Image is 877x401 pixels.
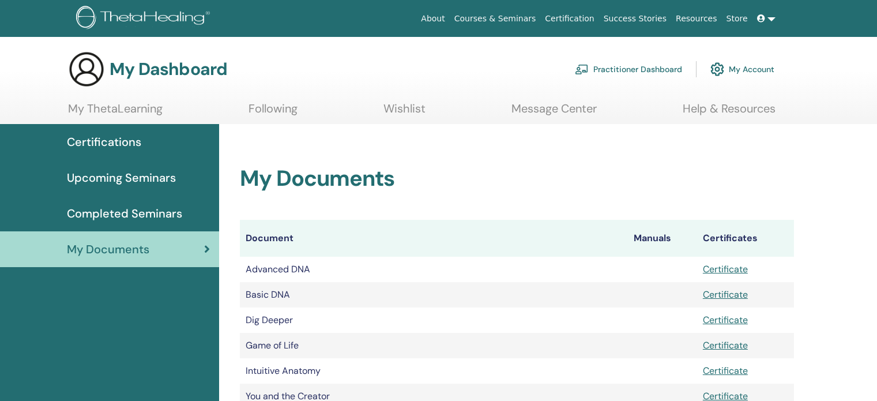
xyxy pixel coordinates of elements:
[68,51,105,88] img: generic-user-icon.jpg
[240,282,628,308] td: Basic DNA
[683,102,776,124] a: Help & Resources
[240,257,628,282] td: Advanced DNA
[240,333,628,358] td: Game of Life
[575,57,682,82] a: Practitioner Dashboard
[450,8,541,29] a: Courses & Seminars
[68,102,163,124] a: My ThetaLearning
[575,64,589,74] img: chalkboard-teacher.svg
[383,102,426,124] a: Wishlist
[76,6,214,32] img: logo.png
[628,220,697,257] th: Manuals
[67,169,176,186] span: Upcoming Seminars
[540,8,599,29] a: Certification
[703,263,748,275] a: Certificate
[703,314,748,326] a: Certificate
[240,358,628,384] td: Intuitive Anatomy
[240,220,628,257] th: Document
[67,205,182,222] span: Completed Seminars
[511,102,597,124] a: Message Center
[703,339,748,351] a: Certificate
[67,133,141,151] span: Certifications
[710,59,724,79] img: cog.svg
[710,57,774,82] a: My Account
[697,220,794,257] th: Certificates
[703,288,748,301] a: Certificate
[703,365,748,377] a: Certificate
[110,59,227,80] h3: My Dashboard
[240,308,628,333] td: Dig Deeper
[416,8,449,29] a: About
[671,8,722,29] a: Resources
[240,166,794,192] h2: My Documents
[599,8,671,29] a: Success Stories
[249,102,298,124] a: Following
[67,241,149,258] span: My Documents
[722,8,752,29] a: Store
